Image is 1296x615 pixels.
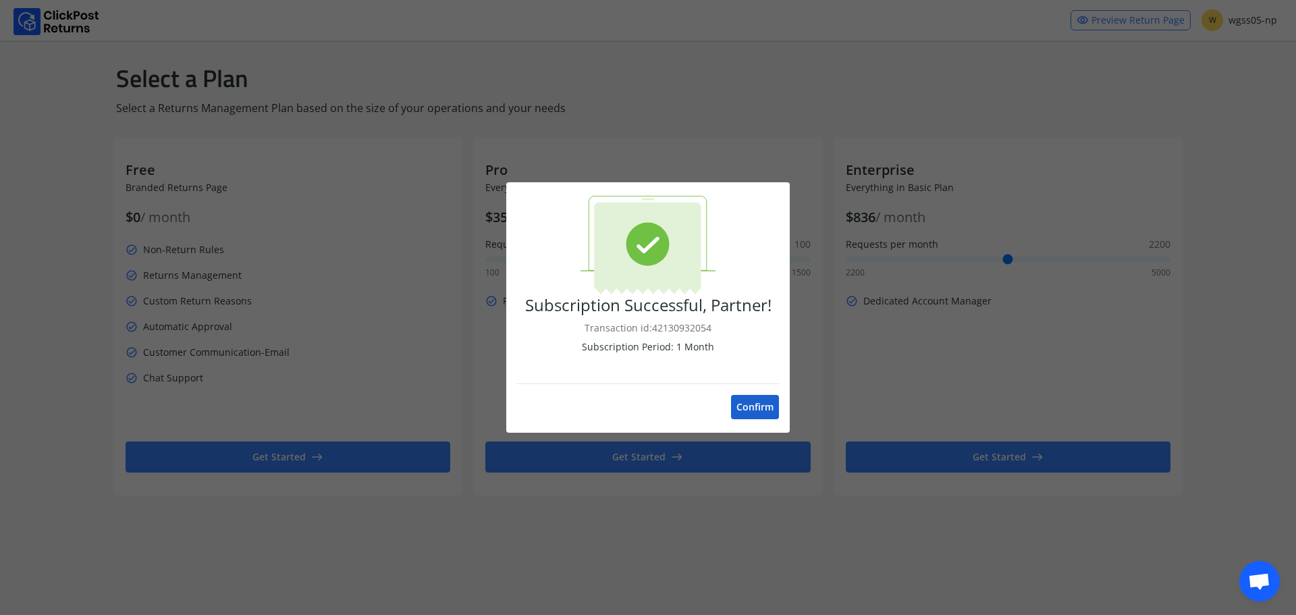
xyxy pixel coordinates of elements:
p: Transaction id: 42130932054 [520,321,776,335]
img: Success [580,196,715,294]
a: Open chat [1239,561,1280,601]
p: Subscription Successful, Partner! [520,294,776,316]
p: Subscription Period: 1 Month [520,340,776,354]
button: Confirm [731,395,779,419]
